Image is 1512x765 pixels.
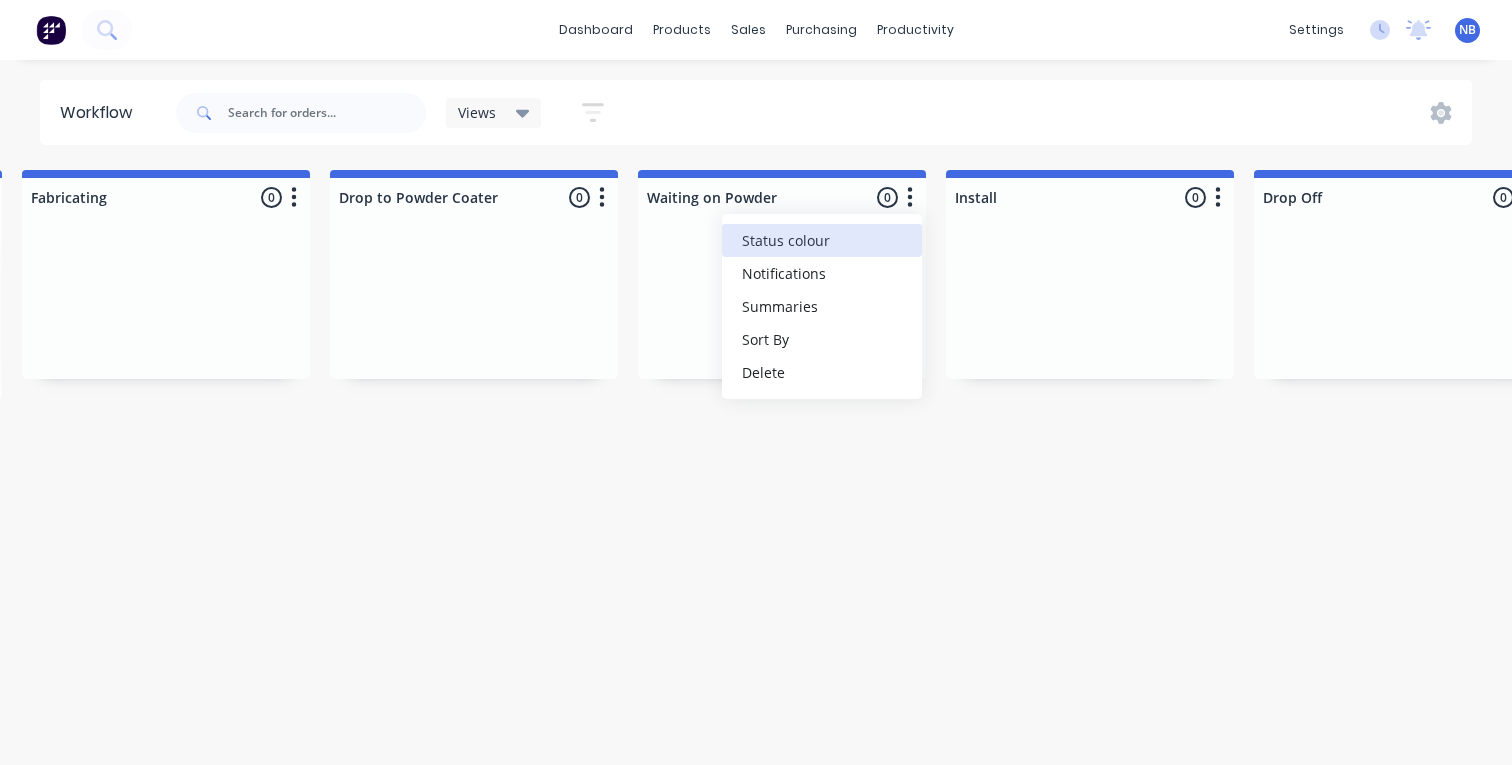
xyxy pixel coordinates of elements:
div: sales [721,15,776,45]
span: NB [1459,21,1476,39]
button: Summaries [722,290,922,323]
input: Search for orders... [228,93,426,133]
div: products [643,15,721,45]
img: Factory [36,15,66,45]
div: purchasing [776,15,867,45]
a: dashboard [549,15,643,45]
div: settings [1279,15,1354,45]
span: Views [458,102,496,123]
div: Workflow [60,101,142,125]
button: Notifications [722,257,922,290]
button: Sort By [722,323,922,356]
button: Status colour [722,224,922,257]
button: Delete [722,356,922,389]
span: Status colour [742,230,830,251]
div: productivity [867,15,964,45]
